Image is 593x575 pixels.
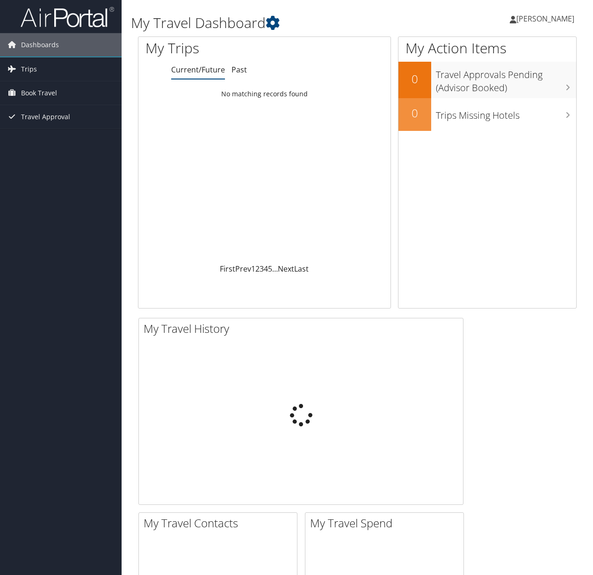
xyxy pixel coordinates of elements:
span: Travel Approval [21,105,70,129]
span: Dashboards [21,33,59,57]
h2: 0 [398,71,431,87]
a: Next [278,264,294,274]
a: 0Trips Missing Hotels [398,98,576,131]
a: 1 [251,264,255,274]
a: Prev [235,264,251,274]
a: 0Travel Approvals Pending (Advisor Booked) [398,62,576,98]
a: 4 [264,264,268,274]
h1: My Trips [145,38,278,58]
span: [PERSON_NAME] [516,14,574,24]
h1: My Action Items [398,38,576,58]
a: [PERSON_NAME] [510,5,584,33]
h2: My Travel Spend [310,515,463,531]
h1: My Travel Dashboard [131,13,433,33]
span: Book Travel [21,81,57,105]
td: No matching records found [138,86,391,102]
img: airportal-logo.png [21,6,114,28]
a: 5 [268,264,272,274]
a: First [220,264,235,274]
h2: My Travel Contacts [144,515,297,531]
h2: My Travel History [144,321,463,337]
a: 3 [260,264,264,274]
h2: 0 [398,105,431,121]
h3: Trips Missing Hotels [436,104,576,122]
a: Current/Future [171,65,225,75]
span: Trips [21,57,37,81]
a: Past [231,65,247,75]
a: Last [294,264,309,274]
span: … [272,264,278,274]
h3: Travel Approvals Pending (Advisor Booked) [436,64,576,94]
a: 2 [255,264,260,274]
